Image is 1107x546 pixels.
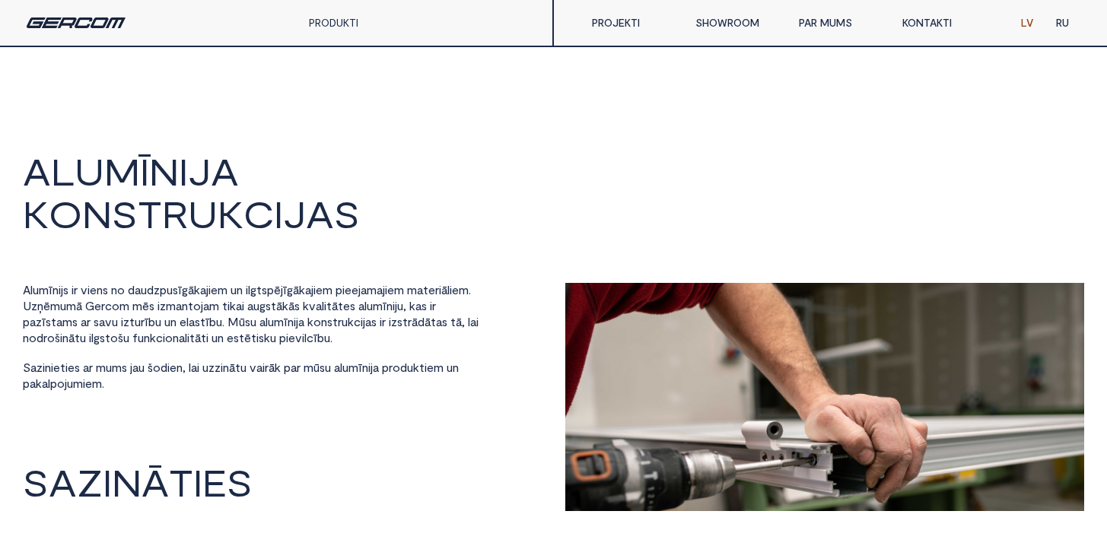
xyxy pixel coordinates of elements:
span: e [211,283,218,297]
span: M [104,152,140,190]
span: i [385,283,387,297]
span: t [431,315,436,329]
span: j [311,283,313,297]
span: . [222,315,224,329]
span: i [208,283,211,297]
span: l [30,283,33,297]
span: i [59,283,61,297]
span: v [105,315,112,329]
span: š [55,331,60,344]
span: o [112,299,119,313]
span: i [60,331,62,344]
span: g [259,299,266,313]
span: n [111,283,117,297]
span: I [179,152,188,190]
span: s [103,283,108,297]
span: l [91,331,94,344]
span: z [123,315,129,329]
span: m [66,299,76,313]
span: n [52,283,59,297]
span: a [203,299,209,313]
span: , [403,299,406,313]
span: i [439,283,441,297]
span: n [237,283,243,297]
span: ā [288,299,294,313]
span: š [118,331,123,344]
span: N [82,195,112,233]
span: i [242,299,244,313]
span: b [148,315,155,329]
span: d [37,331,43,344]
span: n [144,331,150,344]
span: r [101,299,105,313]
span: g [250,283,256,297]
span: ā [441,283,447,297]
span: l [447,283,450,297]
span: o [110,331,118,344]
span: e [428,283,435,297]
a: KONTAKTI [891,8,994,38]
span: a [377,283,383,297]
span: i [227,299,230,313]
span: , [462,315,465,329]
span: i [476,315,479,329]
span: ā [68,331,75,344]
span: a [200,283,206,297]
span: u [155,315,161,329]
span: r [43,331,47,344]
span: c [105,299,112,313]
span: r [141,315,145,329]
span: ī [283,283,287,297]
span: l [364,299,367,313]
span: m [39,283,49,297]
span: a [417,283,423,297]
span: n [182,299,188,313]
span: S [23,464,49,500]
span: r [338,315,342,329]
span: r [87,315,91,329]
span: A [23,152,51,190]
a: SAZINĀTIES [23,457,253,511]
span: u [268,315,274,329]
span: j [201,299,203,313]
span: ā [76,299,82,313]
span: m [274,315,284,329]
span: e [227,331,234,344]
span: u [138,331,144,344]
span: ā [293,283,299,297]
span: s [195,315,200,329]
span: j [296,315,298,329]
span: s [294,299,300,313]
span: a [176,299,182,313]
span: k [230,299,236,313]
span: t [271,299,276,313]
span: ī [205,315,209,329]
span: n [321,315,327,329]
span: l [185,331,187,344]
span: s [46,315,51,329]
span: e [352,283,358,297]
span: n [170,315,177,329]
span: u [367,299,373,313]
span: m [166,299,176,313]
span: M [227,315,239,329]
span: s [173,283,178,297]
span: ā [188,283,194,297]
span: u [112,315,118,329]
span: S [112,195,138,233]
span: l [468,315,470,329]
span: n [218,331,224,344]
span: p [23,315,30,329]
span: n [173,331,179,344]
span: t [402,315,408,329]
span: K [23,195,49,233]
span: k [307,315,313,329]
span: I [193,464,202,500]
span: m [459,283,469,297]
span: ā [456,315,462,329]
span: E [202,464,227,500]
span: A [49,464,77,500]
span: a [247,299,253,313]
span: i [294,315,296,329]
span: f [132,331,138,344]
